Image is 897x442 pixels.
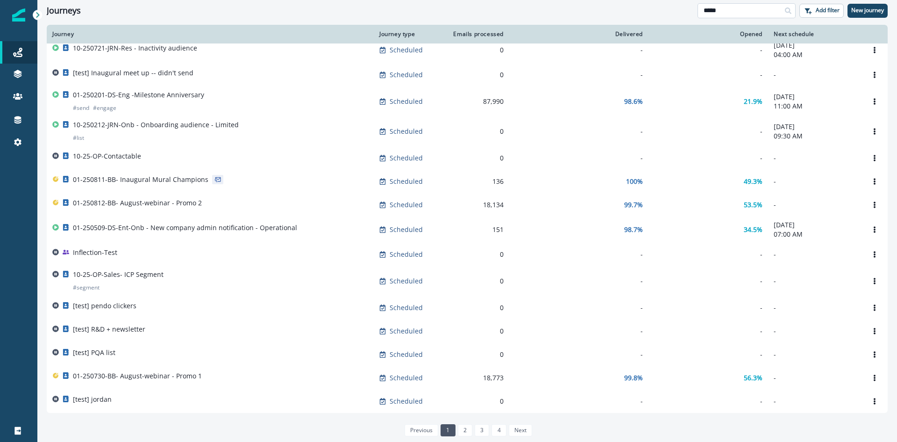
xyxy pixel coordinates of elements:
[449,250,504,259] div: 0
[73,198,202,208] p: 01-250812-BB- August-webinar - Promo 2
[73,133,84,143] p: # list
[390,276,423,286] p: Scheduled
[744,225,762,234] p: 34.5%
[774,41,856,50] p: [DATE]
[73,68,193,78] p: [test] Inaugural meet up -- didn't send
[73,301,136,311] p: [test] pendo clickers
[515,397,643,406] div: -
[47,343,888,366] a: [test] PQA listScheduled0---Options
[458,424,472,436] a: Page 2
[73,223,297,232] p: 01-250509-DS-Ent-Onb - New company admin notification - Operational
[867,223,882,237] button: Options
[744,373,762,383] p: 56.3%
[73,283,100,292] p: # segment
[515,350,643,359] div: -
[449,70,504,80] div: 0
[851,7,884,14] p: New journey
[515,303,643,312] div: -
[449,177,504,186] div: 136
[774,303,856,312] p: -
[867,151,882,165] button: Options
[515,326,643,336] div: -
[624,225,643,234] p: 98.7%
[867,43,882,57] button: Options
[47,243,888,266] a: Inflection-TestScheduled0---Options
[774,92,856,101] p: [DATE]
[449,276,504,286] div: 0
[867,198,882,212] button: Options
[449,200,504,210] div: 18,134
[744,177,762,186] p: 49.3%
[774,30,856,38] div: Next schedule
[774,326,856,336] p: -
[73,175,208,184] p: 01-250811-BB- Inaugural Mural Champions
[52,30,368,38] div: Journey
[774,177,856,186] p: -
[491,424,506,436] a: Page 4
[867,68,882,82] button: Options
[402,424,532,436] ul: Pagination
[390,153,423,163] p: Scheduled
[390,225,423,234] p: Scheduled
[73,371,202,381] p: 01-250730-BB- August-webinar - Promo 1
[774,397,856,406] p: -
[449,30,504,38] div: Emails processed
[449,303,504,312] div: 0
[744,97,762,106] p: 21.9%
[449,350,504,359] div: 0
[73,90,204,100] p: 01-250201-DS-Eng -Milestone Anniversary
[654,153,762,163] div: -
[73,395,112,404] p: [test] jordan
[390,45,423,55] p: Scheduled
[867,94,882,109] button: Options
[475,424,489,436] a: Page 3
[47,296,888,319] a: [test] pendo clickersScheduled0---Options
[47,390,888,413] a: [test] jordanScheduled0---Options
[654,30,762,38] div: Opened
[774,153,856,163] p: -
[47,37,888,63] a: 10-250721-JRN-Res - Inactivity audienceScheduled0--[DATE]04:00 AMOptions
[390,250,423,259] p: Scheduled
[867,348,882,362] button: Options
[624,97,643,106] p: 98.6%
[449,45,504,55] div: 0
[449,326,504,336] div: 0
[73,103,89,113] p: # send
[867,274,882,288] button: Options
[515,276,643,286] div: -
[654,45,762,55] div: -
[449,373,504,383] div: 18,773
[449,97,504,106] div: 87,990
[390,397,423,406] p: Scheduled
[515,127,643,136] div: -
[390,200,423,210] p: Scheduled
[47,366,888,390] a: 01-250730-BB- August-webinar - Promo 1Scheduled18,77399.8%56.3%-Options
[774,50,856,59] p: 04:00 AM
[509,424,532,436] a: Next page
[867,371,882,385] button: Options
[774,276,856,286] p: -
[654,350,762,359] div: -
[624,200,643,210] p: 99.7%
[73,120,239,130] p: 10-250212-JRN-Onb - Onboarding audience - Limited
[390,127,423,136] p: Scheduled
[12,8,25,22] img: Inflection
[774,220,856,230] p: [DATE]
[449,397,504,406] div: 0
[867,301,882,315] button: Options
[847,4,888,18] button: New journey
[47,63,888,87] a: [test] Inaugural meet up -- didn't sendScheduled0---Options
[774,131,856,141] p: 09:30 AM
[515,250,643,259] div: -
[816,7,840,14] p: Add filter
[390,70,423,80] p: Scheduled
[654,326,762,336] div: -
[515,30,643,38] div: Delivered
[515,153,643,163] div: -
[73,43,197,53] p: 10-250721-JRN-Res - Inactivity audience
[867,124,882,138] button: Options
[449,225,504,234] div: 151
[73,248,117,257] p: Inflection-Test
[390,373,423,383] p: Scheduled
[47,193,888,217] a: 01-250812-BB- August-webinar - Promo 2Scheduled18,13499.7%53.5%-Options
